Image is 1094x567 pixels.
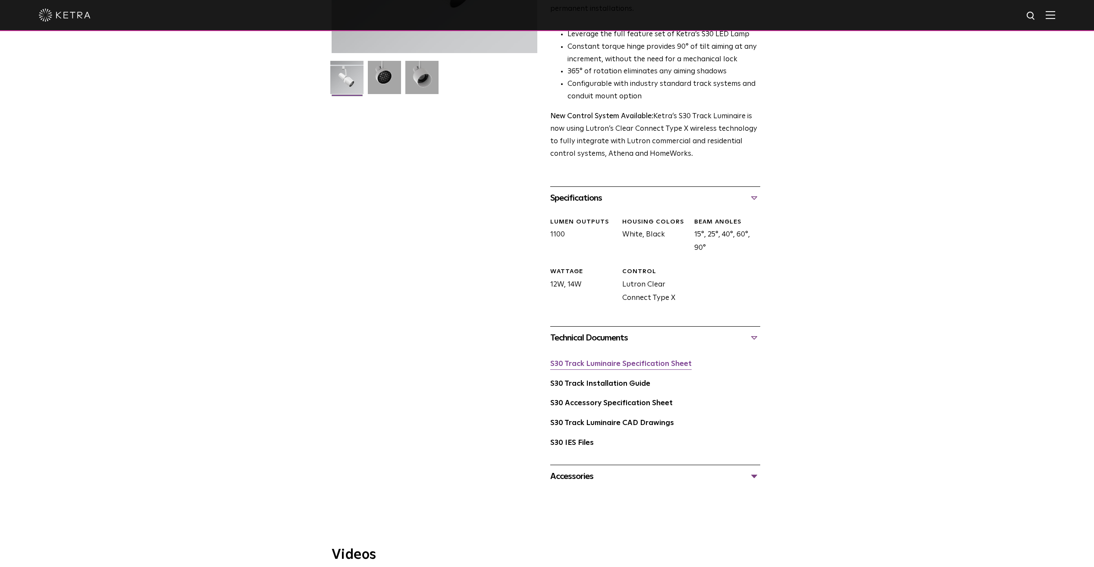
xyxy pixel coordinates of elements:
[550,191,760,205] div: Specifications
[368,61,401,101] img: 3b1b0dc7630e9da69e6b
[550,110,760,161] p: Ketra’s S30 Track Luminaire is now using Lutron’s Clear Connect Type X wireless technology to ful...
[550,439,594,447] a: S30 IES Files
[550,331,760,345] div: Technical Documents
[550,268,616,276] div: WATTAGE
[550,360,692,368] a: S30 Track Luminaire Specification Sheet
[550,380,650,387] a: S30 Track Installation Guide
[550,400,673,407] a: S30 Accessory Specification Sheet
[405,61,439,101] img: 9e3d97bd0cf938513d6e
[550,218,616,227] div: LUMEN OUTPUTS
[567,66,760,78] li: 365° of rotation eliminates any aiming shadows
[616,268,688,305] div: Lutron Clear Connect Type X
[688,218,760,255] div: 15°, 25°, 40°, 60°, 90°
[330,61,364,101] img: S30-Track-Luminaire-2021-Web-Square
[550,469,760,483] div: Accessories
[39,9,91,22] img: ketra-logo-2019-white
[622,218,688,227] div: HOUSING COLORS
[567,28,760,41] li: Leverage the full feature set of Ketra’s S30 LED Lamp
[694,218,760,227] div: BEAM ANGLES
[1046,11,1055,19] img: Hamburger%20Nav.svg
[567,41,760,66] li: Constant torque hinge provides 90° of tilt aiming at any increment, without the need for a mechan...
[550,419,674,427] a: S30 Track Luminaire CAD Drawings
[567,78,760,103] li: Configurable with industry standard track systems and conduit mount option
[616,218,688,255] div: White, Black
[1026,11,1037,22] img: search icon
[550,113,653,120] strong: New Control System Available:
[622,268,688,276] div: CONTROL
[544,268,616,305] div: 12W, 14W
[544,218,616,255] div: 1100
[332,548,763,562] h3: Videos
